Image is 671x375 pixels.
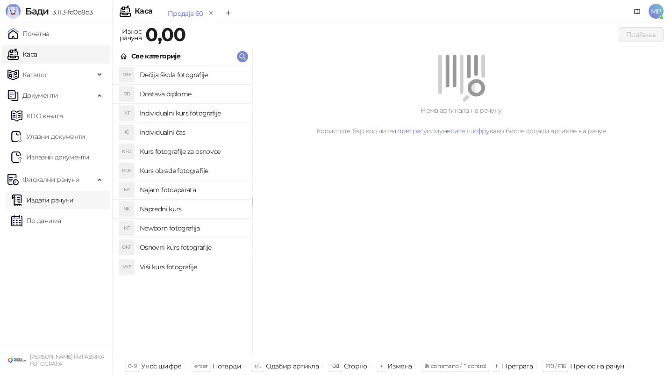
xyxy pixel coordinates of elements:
a: Излазни документи [11,148,89,166]
span: enter [194,362,208,369]
h4: Napredni kurs [140,202,244,216]
div: Све категорије [131,51,180,61]
div: DŠF [119,67,134,82]
div: NF [119,182,134,197]
div: KOF [119,163,134,178]
a: KPO knjigaКПО књига [11,107,63,125]
div: VKF [119,260,134,274]
h4: Newborn fotografija [140,221,244,236]
div: OKF [119,240,134,255]
div: Потврди [213,360,242,372]
h4: Dostava diplome [140,87,244,101]
div: IKF [119,106,134,121]
a: Ulazni dokumentiУлазни документи [11,127,86,146]
span: ↑/↓ [254,362,261,369]
span: ⌘ command / ⌃ control [424,362,486,369]
h4: Dečija škola fotografije [140,67,244,82]
a: Документација [630,4,645,19]
div: Износ рачуна [118,25,143,44]
div: NF [119,221,134,236]
div: Пренос на рачун [570,360,624,372]
strong: 0,00 [145,23,186,46]
h4: Najam fotoaparata [140,182,244,197]
h4: Individualni čas [140,125,244,140]
span: Бади [25,6,49,17]
a: претрагу [397,127,427,135]
img: 64x64-companyLogo-38624034-993d-4b3e-9699-b297fbaf4d83.png [7,351,26,369]
button: Плаћање [619,27,664,42]
span: MP [649,4,664,19]
div: Сторно [344,360,367,372]
h4: Individualni kurs fotografije [140,106,244,121]
div: Продаја 60 [168,8,203,19]
h4: Kurs obrade fotografije [140,163,244,178]
button: remove [205,9,217,17]
div: Каса [135,7,152,15]
div: DD [119,87,134,101]
span: 3.11.3-fd0d8d3 [49,8,93,16]
div: NK [119,202,134,216]
div: IČ [119,125,134,140]
h4: Kurs fotografije za osnovce [140,144,244,159]
button: Add tab [219,4,237,22]
a: Каса [7,45,37,64]
a: Почетна [7,24,50,43]
div: Унос шифре [141,360,182,372]
div: Измена [387,360,412,372]
h4: Viši kurs fotografije [140,260,244,274]
small: [PERSON_NAME] PR FABRIKA FOTOGRAFA [30,353,104,367]
div: grid [113,65,252,357]
a: По данима [11,211,61,230]
span: F10 / F16 [545,362,565,369]
img: Logo [6,4,21,19]
span: f [496,362,497,369]
div: Одабир артикла [266,360,319,372]
a: Издати рачуни [11,191,74,209]
div: Нема артикала на рачуну. Користите бар код читач, или како бисте додали артикле на рачун. [264,105,660,136]
a: унесите шифру [439,127,490,135]
h4: Osnovni kurs fotografije [140,240,244,255]
span: 0-9 [128,362,136,369]
div: Претрага [502,360,533,372]
div: KFO [119,144,134,159]
span: ⌫ [331,362,339,369]
span: Каталог [22,65,48,84]
span: + [380,362,383,369]
span: Фискални рачуни [22,170,79,189]
span: Документи [22,86,58,105]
